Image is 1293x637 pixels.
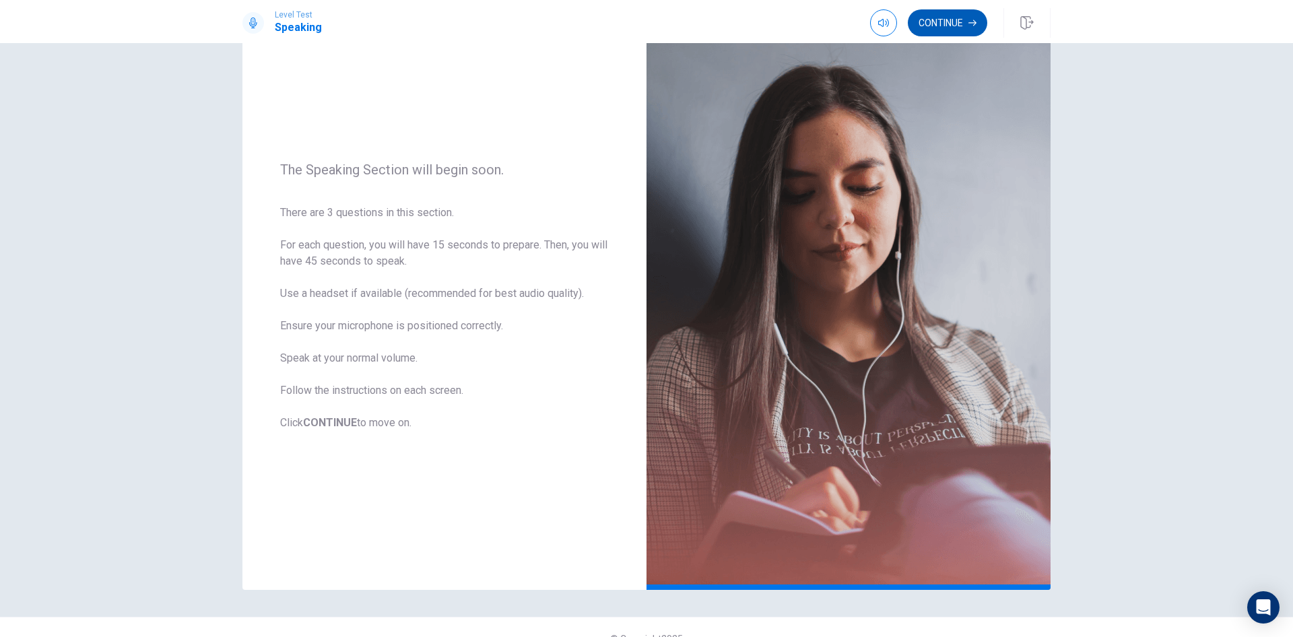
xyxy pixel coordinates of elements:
b: CONTINUE [303,416,357,429]
button: Continue [908,9,987,36]
span: Level Test [275,10,322,20]
span: The Speaking Section will begin soon. [280,162,609,178]
span: There are 3 questions in this section. For each question, you will have 15 seconds to prepare. Th... [280,205,609,431]
img: speaking intro [646,3,1051,590]
div: Open Intercom Messenger [1247,591,1280,624]
h1: Speaking [275,20,322,36]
